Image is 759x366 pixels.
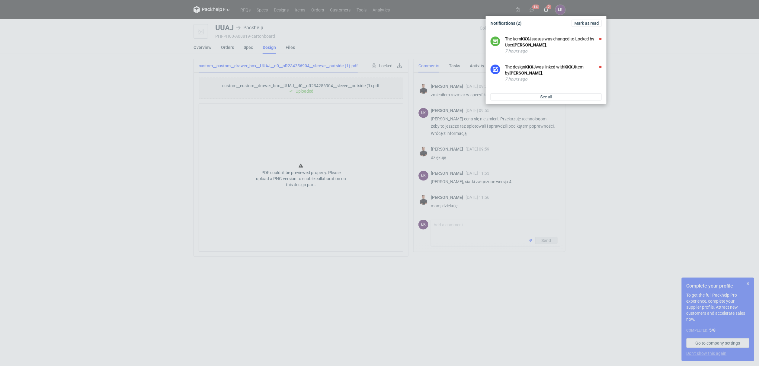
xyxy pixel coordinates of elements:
[505,64,602,76] div: The design was linked with Item by .
[521,37,532,41] strong: KKXJ
[510,71,542,75] strong: [PERSON_NAME]
[575,21,599,25] span: Mark as read
[540,95,552,99] span: See all
[525,65,536,69] strong: KKXJ
[505,76,602,82] div: 7 hours ago
[488,18,604,28] div: Notifications (2)
[505,48,602,54] div: 7 hours ago
[505,64,602,82] button: The designKKXJwas linked withKKXJItem by[PERSON_NAME].7 hours ago
[572,20,602,27] button: Mark as read
[505,36,602,48] div: The item status was changed to Locked by User .
[565,65,575,69] strong: KKXJ
[491,93,602,100] a: See all
[514,43,546,47] strong: [PERSON_NAME]
[505,36,602,54] button: The itemKKXJstatus was changed to Locked by User[PERSON_NAME].7 hours ago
